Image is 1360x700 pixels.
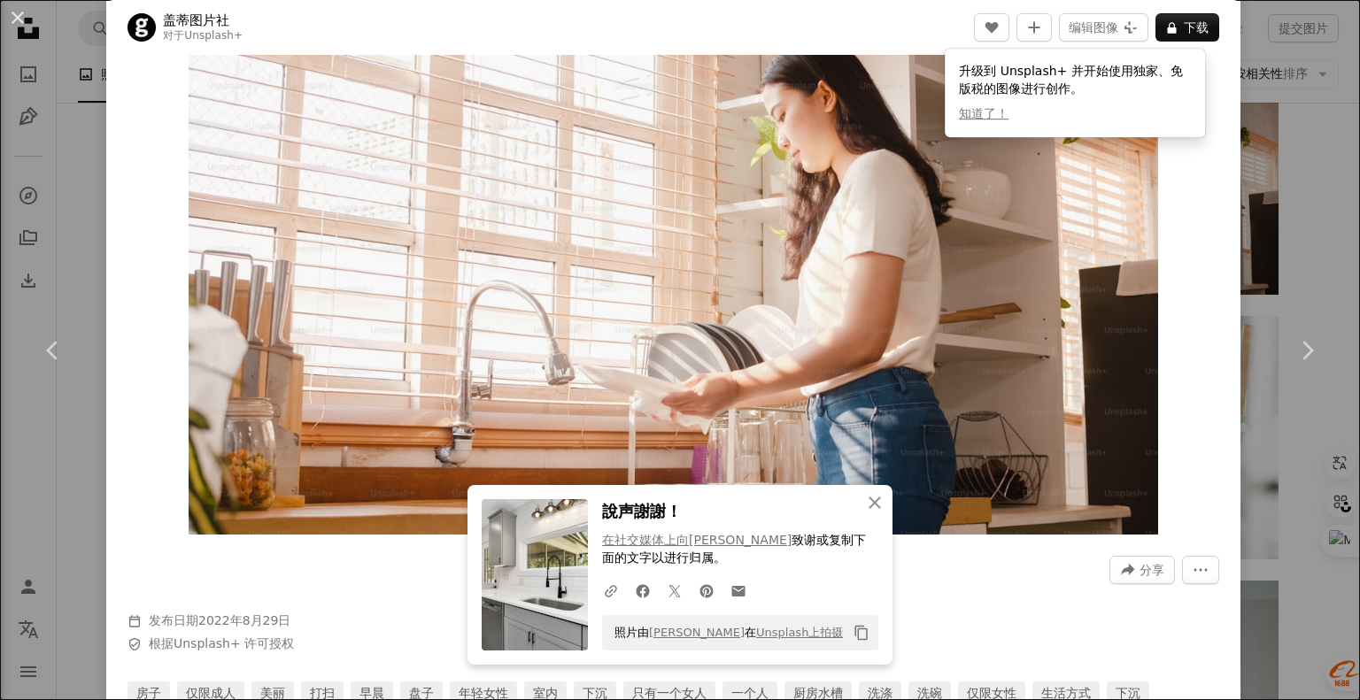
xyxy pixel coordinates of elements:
[632,686,707,700] font: 只有一个女人
[967,686,1016,700] font: 仅限女性
[1109,556,1175,584] button: 分享此图片
[163,12,229,28] font: 盖蒂图片社
[1016,13,1052,42] button: 添加到收藏夹
[602,533,792,547] a: 在社交媒体上向[PERSON_NAME]
[649,626,745,639] a: [PERSON_NAME]
[868,686,892,700] font: 洗涤
[1254,265,1360,435] a: 下一个
[745,626,756,639] font: 在
[198,613,290,627] time: 2022年8月29日下午7:53:41 GMT+8
[163,29,184,42] font: 对于
[731,686,769,700] font: 一个人
[1059,13,1148,42] button: 编辑图像
[459,686,508,700] font: 年轻女性
[186,686,236,700] font: 仅限成人
[127,13,156,42] img: 前往 Getty Images 的个人资料
[627,573,659,608] a: 在 Facebook 上分享
[974,13,1009,42] button: 喜欢
[149,613,198,627] font: 发布日期
[602,502,682,520] font: 說声謝謝！
[659,573,691,608] a: 在 Twitter 上分享
[846,618,877,648] button: 复制到剪贴板
[602,533,866,565] font: 或复制下面的文字以进行归属。
[260,686,285,700] font: 美丽
[310,686,335,700] font: 打扫
[1182,556,1219,584] button: 更多操作
[409,686,434,700] font: 盘子
[959,64,1183,96] font: 升级到 Unsplash+ 并开始使用独家、免版税的图像进行创作。
[691,573,722,608] a: 在 Pinterest 上分享
[163,12,243,29] a: 盖蒂图片社
[149,636,174,650] font: 根据
[198,613,290,627] font: 2022年8月29日
[1155,13,1219,42] button: 下载
[959,105,1008,123] button: 知道了！
[359,686,384,700] font: 早晨
[1140,563,1164,577] font: 分享
[184,29,243,42] a: Unsplash+
[722,573,754,608] a: 通过电子邮件分享
[1069,20,1118,35] font: 编辑图像
[1184,20,1209,35] font: 下载
[917,686,942,700] font: 洗碗
[1116,686,1140,700] font: 下沉
[533,686,558,700] font: 室内
[792,533,816,547] font: 致谢
[793,686,843,700] font: 厨房水槽
[614,626,649,639] font: 照片由
[174,636,294,650] a: Unsplash+ 许可授权
[756,626,843,639] a: Unsplash上拍摄
[1041,686,1091,700] font: 生活方式
[136,686,161,700] font: 房子
[583,686,607,700] font: 下沉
